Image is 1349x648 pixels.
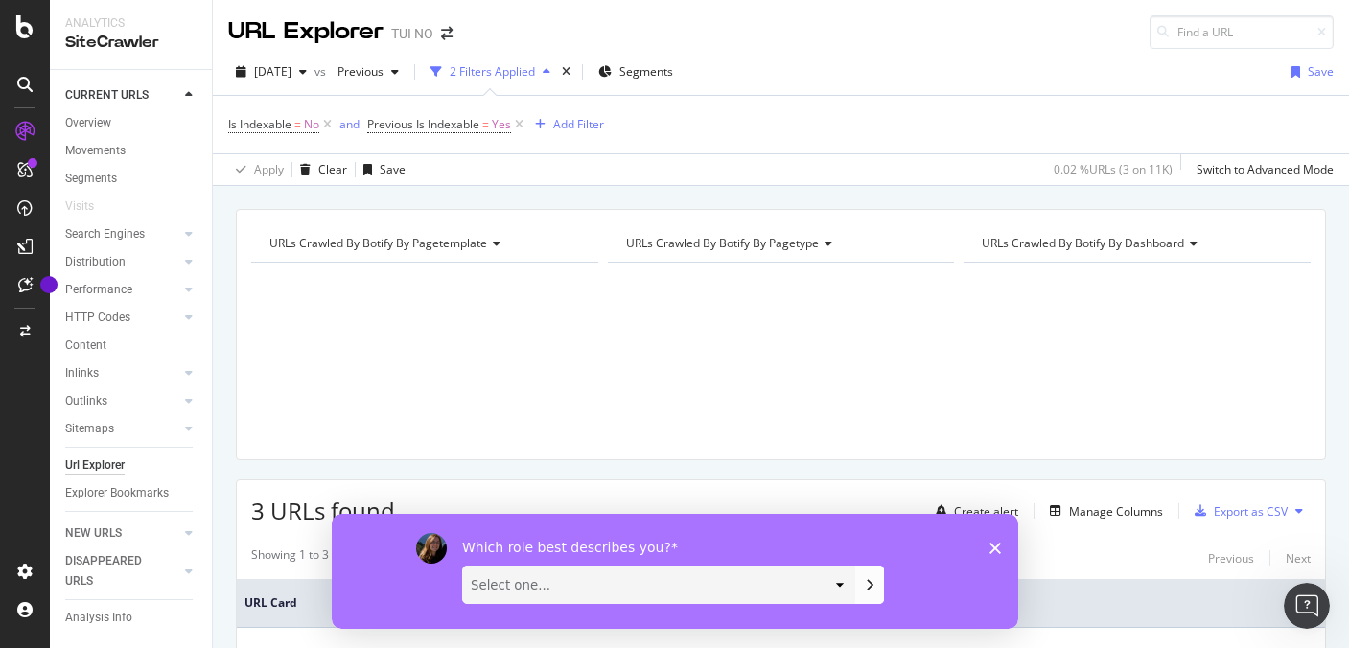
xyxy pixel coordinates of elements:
[65,551,162,591] div: DISAPPEARED URLS
[254,63,291,80] span: 2025 Sep. 14th
[330,63,384,80] span: Previous
[978,228,1293,259] h4: URLs Crawled By Botify By dashboard
[65,252,179,272] a: Distribution
[367,116,479,132] span: Previous Is Indexable
[228,116,291,132] span: Is Indexable
[65,224,145,244] div: Search Engines
[40,276,58,293] div: Tooltip anchor
[330,57,407,87] button: Previous
[254,161,284,177] div: Apply
[269,235,487,251] span: URLs Crawled By Botify By pagetemplate
[558,62,574,81] div: times
[65,224,179,244] a: Search Engines
[65,169,198,189] a: Segments
[65,483,198,503] a: Explorer Bookmarks
[1187,496,1288,526] button: Export as CSV
[314,63,330,80] span: vs
[1042,499,1163,522] button: Manage Columns
[65,363,179,383] a: Inlinks
[622,228,938,259] h4: URLs Crawled By Botify By pagetype
[619,63,673,80] span: Segments
[65,85,149,105] div: CURRENT URLS
[266,228,581,259] h4: URLs Crawled By Botify By pagetemplate
[1286,550,1311,567] div: Next
[65,419,114,439] div: Sitemaps
[65,523,122,544] div: NEW URLS
[251,495,395,526] span: 3 URLs found
[65,419,179,439] a: Sitemaps
[339,116,360,132] div: and
[65,391,107,411] div: Outlinks
[380,161,406,177] div: Save
[65,483,169,503] div: Explorer Bookmarks
[65,608,132,628] div: Analysis Info
[65,280,132,300] div: Performance
[954,503,1018,520] div: Create alert
[1208,546,1254,569] button: Previous
[1284,583,1330,629] iframe: Intercom live chat
[982,235,1184,251] span: URLs Crawled By Botify By dashboard
[1189,154,1334,185] button: Switch to Advanced Mode
[626,235,819,251] span: URLs Crawled By Botify By pagetype
[65,113,198,133] a: Overview
[450,63,535,80] div: 2 Filters Applied
[423,57,558,87] button: 2 Filters Applied
[65,197,113,217] a: Visits
[356,154,406,185] button: Save
[332,514,1018,629] iframe: Survey by Laura from Botify
[304,111,319,138] span: No
[1286,546,1311,569] button: Next
[492,111,511,138] span: Yes
[65,336,198,356] a: Content
[391,24,433,43] div: TUI NO
[1069,503,1163,520] div: Manage Columns
[1308,63,1334,80] div: Save
[65,141,126,161] div: Movements
[339,115,360,133] button: and
[1150,15,1334,49] input: Find a URL
[65,308,179,328] a: HTTP Codes
[1054,161,1173,177] div: 0.02 % URLs ( 3 on 11K )
[65,455,125,475] div: Url Explorer
[65,15,197,32] div: Analytics
[1284,57,1334,87] button: Save
[65,336,106,356] div: Content
[527,113,604,136] button: Add Filter
[65,308,130,328] div: HTTP Codes
[65,608,198,628] a: Analysis Info
[65,169,117,189] div: Segments
[65,113,111,133] div: Overview
[65,455,198,475] a: Url Explorer
[65,280,179,300] a: Performance
[292,154,347,185] button: Clear
[482,116,489,132] span: =
[65,363,99,383] div: Inlinks
[65,197,94,217] div: Visits
[65,85,179,105] a: CURRENT URLS
[65,551,179,591] a: DISAPPEARED URLS
[65,252,126,272] div: Distribution
[1214,503,1288,520] div: Export as CSV
[294,116,301,132] span: =
[251,546,392,569] div: Showing 1 to 3 of 3 entries
[1197,161,1334,177] div: Switch to Advanced Mode
[244,594,1303,612] span: URL Card
[928,496,1018,526] button: Create alert
[65,391,179,411] a: Outlinks
[1208,550,1254,567] div: Previous
[228,57,314,87] button: [DATE]
[228,15,384,48] div: URL Explorer
[65,141,198,161] a: Movements
[553,116,604,132] div: Add Filter
[65,523,179,544] a: NEW URLS
[591,57,681,87] button: Segments
[65,32,197,54] div: SiteCrawler
[318,161,347,177] div: Clear
[441,27,453,40] div: arrow-right-arrow-left
[228,154,284,185] button: Apply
